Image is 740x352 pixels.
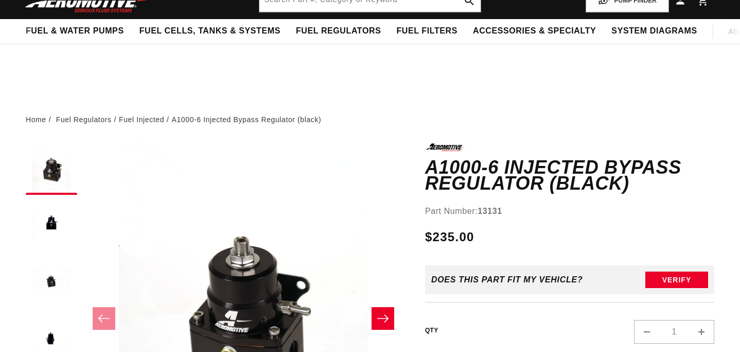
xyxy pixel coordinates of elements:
summary: Fuel Filters [389,19,465,43]
li: A1000-6 Injected Bypass Regulator (black) [172,114,322,125]
li: Fuel Regulators [56,114,119,125]
div: Part Number: [425,205,714,218]
button: Slide right [372,307,394,330]
nav: breadcrumbs [26,114,714,125]
span: Fuel Cells, Tanks & Systems [139,26,280,37]
strong: 13131 [478,207,502,215]
span: Fuel & Water Pumps [26,26,124,37]
summary: Fuel Cells, Tanks & Systems [132,19,288,43]
div: Does This part fit My vehicle? [431,275,583,284]
button: Load image 2 in gallery view [26,200,77,252]
button: Load image 3 in gallery view [26,257,77,308]
span: System Diagrams [611,26,697,37]
summary: System Diagrams [604,19,704,43]
summary: Fuel Regulators [288,19,389,43]
label: QTY [425,326,438,335]
span: Fuel Regulators [296,26,381,37]
span: Fuel Filters [396,26,457,37]
a: Home [26,114,46,125]
button: Slide left [93,307,115,330]
h1: A1000-6 Injected Bypass Regulator (black) [425,159,714,192]
summary: Accessories & Specialty [465,19,604,43]
span: Accessories & Specialty [473,26,596,37]
button: Load image 1 in gallery view [26,143,77,195]
li: Fuel Injected [119,114,171,125]
summary: Fuel & Water Pumps [18,19,132,43]
span: $235.00 [425,228,474,246]
button: Verify [645,272,708,288]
